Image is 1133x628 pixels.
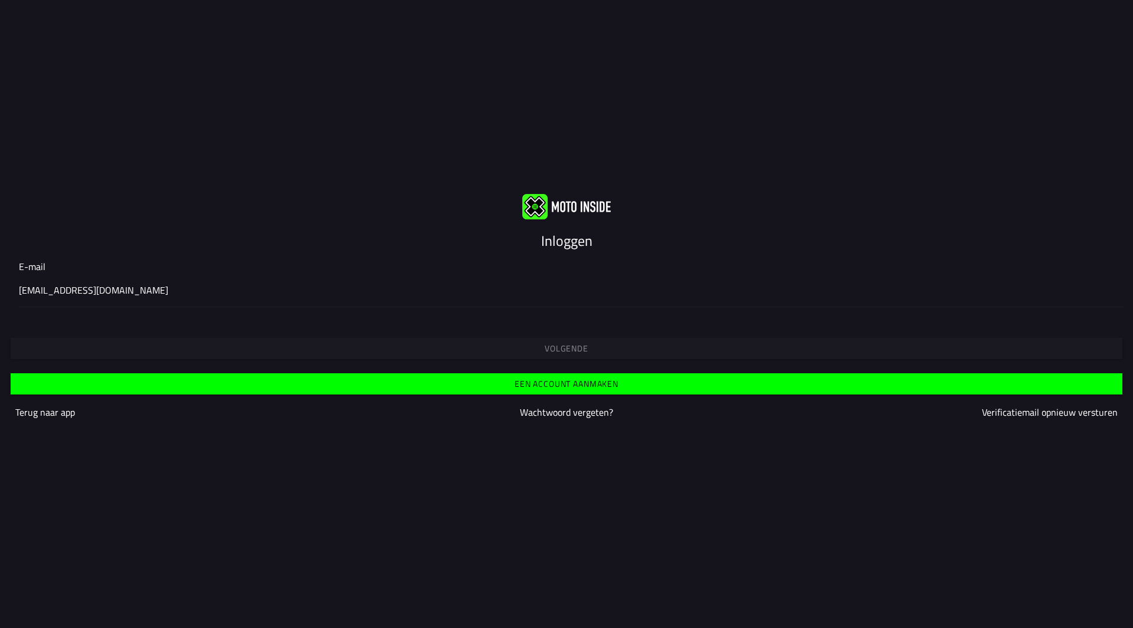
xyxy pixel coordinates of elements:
ion-text: Inloggen [541,230,592,251]
ion-button: Een account aanmaken [11,373,1122,394]
input: E-mail [19,283,1114,297]
a: Verificatiemail opnieuw versturen [982,405,1118,419]
a: Terug naar app [15,405,75,419]
a: Wachtwoord vergeten? [520,405,613,419]
ion-input: E-mail [19,259,1114,307]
